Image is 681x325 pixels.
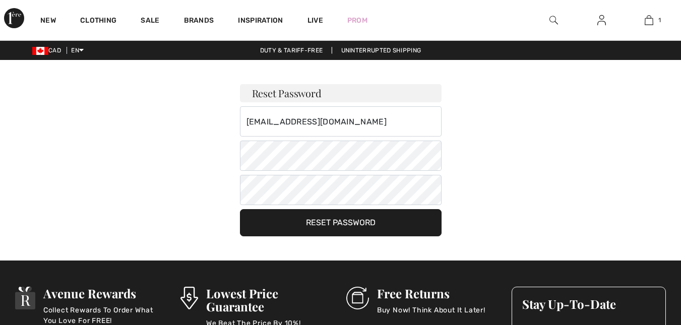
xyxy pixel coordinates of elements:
h3: Reset Password [240,84,442,102]
a: New [40,16,56,27]
img: Avenue Rewards [15,287,35,309]
h3: Free Returns [377,287,485,300]
span: CAD [32,47,65,54]
span: EN [71,47,84,54]
img: My Info [597,14,606,26]
a: Prom [347,15,367,26]
span: 1 [658,16,661,25]
h3: Avenue Rewards [43,287,166,300]
a: Sale [141,16,159,27]
p: Collect Rewards To Order What You Love For FREE! [43,305,166,325]
h3: Lowest Price Guarantee [206,287,332,313]
a: Live [307,15,323,26]
p: Buy Now! Think About It Later! [377,305,485,325]
a: Brands [184,16,214,27]
img: search the website [549,14,558,26]
img: Free Returns [346,287,369,309]
img: 1ère Avenue [4,8,24,28]
img: Lowest Price Guarantee [180,287,198,309]
h3: Stay Up-To-Date [522,297,655,310]
a: Clothing [80,16,116,27]
img: Canadian Dollar [32,47,48,55]
a: 1 [626,14,672,26]
a: Sign In [589,14,614,27]
img: My Bag [645,14,653,26]
span: Inspiration [238,16,283,27]
button: Reset Password [240,209,442,236]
